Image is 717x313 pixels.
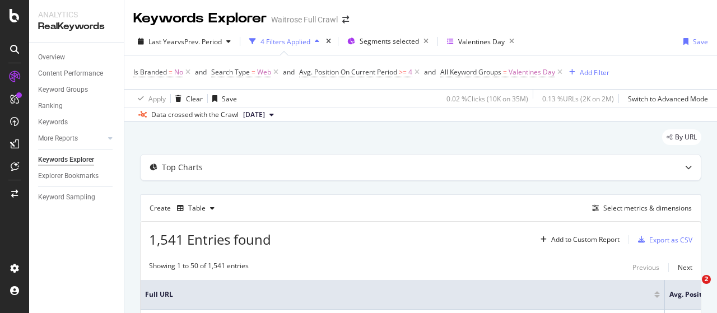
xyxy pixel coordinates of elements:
[649,235,692,245] div: Export as CSV
[162,162,203,173] div: Top Charts
[38,84,88,96] div: Keyword Groups
[151,110,239,120] div: Data crossed with the Crawl
[133,90,166,108] button: Apply
[536,231,620,249] button: Add to Custom Report
[679,275,706,302] iframe: Intercom live chat
[188,205,206,212] div: Table
[38,154,116,166] a: Keywords Explorer
[195,67,207,77] div: and
[38,154,94,166] div: Keywords Explorer
[565,66,609,79] button: Add Filter
[440,67,501,77] span: All Keyword Groups
[283,67,295,77] div: and
[38,9,115,20] div: Analytics
[360,36,419,46] span: Segments selected
[133,67,167,77] span: Is Branded
[149,261,249,274] div: Showing 1 to 50 of 1,541 entries
[634,231,692,249] button: Export as CSV
[675,134,697,141] span: By URL
[257,64,271,80] span: Web
[588,202,692,215] button: Select metrics & dimensions
[148,94,166,104] div: Apply
[252,67,255,77] span: =
[174,64,183,80] span: No
[38,52,116,63] a: Overview
[446,94,528,104] div: 0.02 % Clicks ( 10K on 35M )
[38,100,63,112] div: Ranking
[603,203,692,213] div: Select metrics & dimensions
[632,261,659,274] button: Previous
[149,230,271,249] span: 1,541 Entries found
[503,67,507,77] span: =
[38,133,78,144] div: More Reports
[133,32,235,50] button: Last YearvsPrev. Period
[679,32,708,50] button: Save
[678,263,692,272] div: Next
[38,133,105,144] a: More Reports
[408,64,412,80] span: 4
[662,129,701,145] div: legacy label
[38,116,116,128] a: Keywords
[623,90,708,108] button: Switch to Advanced Mode
[38,191,116,203] a: Keyword Sampling
[678,261,692,274] button: Next
[243,110,265,120] span: 2025 Sep. 24th
[38,116,68,128] div: Keywords
[458,37,505,46] div: Valentines Day
[342,16,349,24] div: arrow-right-arrow-left
[169,67,173,77] span: =
[38,170,99,182] div: Explorer Bookmarks
[632,263,659,272] div: Previous
[173,199,219,217] button: Table
[343,32,433,50] button: Segments selected
[148,37,178,46] span: Last Year
[324,36,333,47] div: times
[211,67,250,77] span: Search Type
[171,90,203,108] button: Clear
[399,67,407,77] span: >=
[150,199,219,217] div: Create
[186,94,203,104] div: Clear
[580,68,609,77] div: Add Filter
[38,84,116,96] a: Keyword Groups
[702,275,711,284] span: 2
[239,108,278,122] button: [DATE]
[38,191,95,203] div: Keyword Sampling
[38,170,116,182] a: Explorer Bookmarks
[38,52,65,63] div: Overview
[271,14,338,25] div: Waitrose Full Crawl
[509,64,555,80] span: Valentines Day
[260,37,310,46] div: 4 Filters Applied
[551,236,620,243] div: Add to Custom Report
[38,68,103,80] div: Content Performance
[38,20,115,33] div: RealKeywords
[628,94,708,104] div: Switch to Advanced Mode
[145,289,637,300] span: Full URL
[222,94,237,104] div: Save
[299,67,397,77] span: Avg. Position On Current Period
[133,9,267,28] div: Keywords Explorer
[693,37,708,46] div: Save
[443,32,519,50] button: Valentines Day
[208,90,237,108] button: Save
[245,32,324,50] button: 4 Filters Applied
[38,100,116,112] a: Ranking
[542,94,614,104] div: 0.13 % URLs ( 2K on 2M )
[38,68,116,80] a: Content Performance
[178,37,222,46] span: vs Prev. Period
[424,67,436,77] div: and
